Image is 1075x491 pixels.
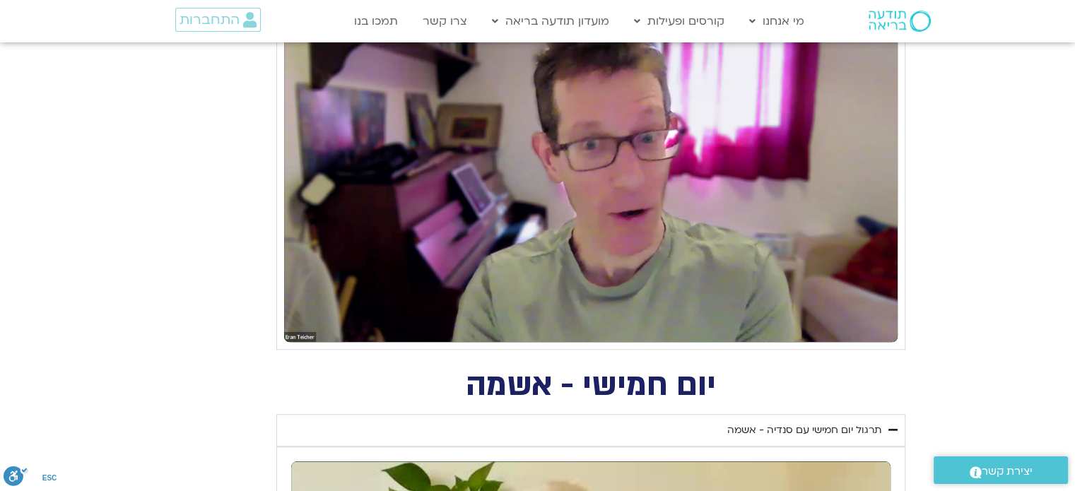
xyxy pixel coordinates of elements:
[416,8,474,35] a: צרו קשר
[627,8,732,35] a: קורסים ופעילות
[869,11,931,32] img: תודעה בריאה
[727,422,881,439] div: תרגול יום חמישי עם סנדיה - אשמה
[175,8,261,32] a: התחברות
[485,8,616,35] a: מועדון תודעה בריאה
[276,414,905,446] summary: תרגול יום חמישי עם סנדיה - אשמה
[347,8,405,35] a: תמכו בנו
[276,371,905,400] h2: יום חמישי - אשמה
[934,456,1068,484] a: יצירת קשר
[982,462,1033,481] span: יצירת קשר
[742,8,811,35] a: מי אנחנו
[180,12,240,28] span: התחברות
